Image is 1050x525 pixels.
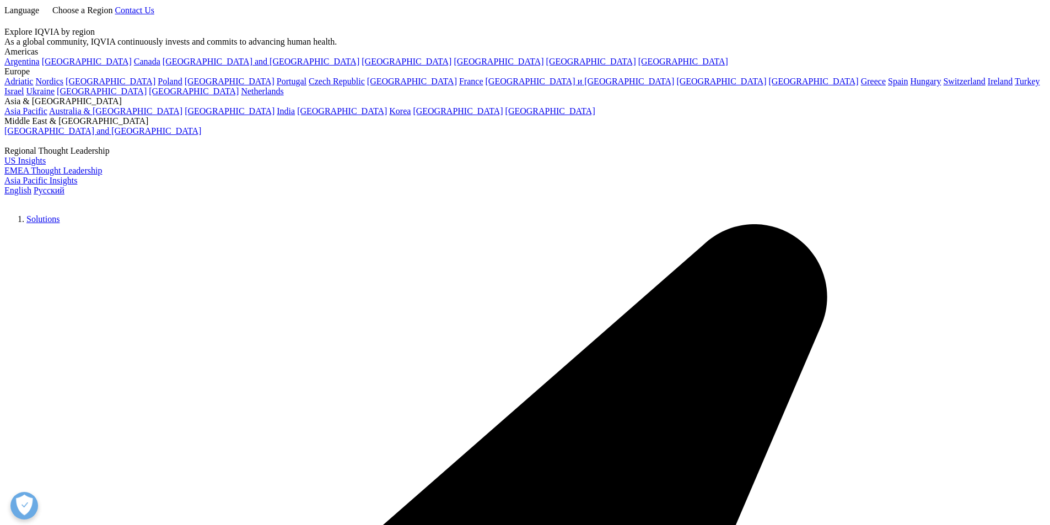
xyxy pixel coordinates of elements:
a: [GEOGRAPHIC_DATA] [676,77,766,86]
a: Israel [4,86,24,96]
a: [GEOGRAPHIC_DATA] [66,77,155,86]
div: Middle East & [GEOGRAPHIC_DATA] [4,116,1046,126]
a: [GEOGRAPHIC_DATA] [505,106,595,116]
div: Asia & [GEOGRAPHIC_DATA] [4,96,1046,106]
button: Открыть настройки [10,492,38,519]
span: Choose a Region [52,6,112,15]
a: EMEA Thought Leadership [4,166,102,175]
a: Netherlands [241,86,283,96]
a: [GEOGRAPHIC_DATA] [769,77,859,86]
a: Canada [134,57,160,66]
a: [GEOGRAPHIC_DATA] [57,86,147,96]
a: Asia Pacific Insights [4,176,77,185]
a: Spain [888,77,908,86]
a: France [459,77,483,86]
a: [GEOGRAPHIC_DATA] [413,106,503,116]
span: Language [4,6,39,15]
a: Australia & [GEOGRAPHIC_DATA] [49,106,182,116]
a: [GEOGRAPHIC_DATA] [185,106,274,116]
a: [GEOGRAPHIC_DATA] [42,57,132,66]
a: Turkey [1015,77,1040,86]
a: [GEOGRAPHIC_DATA] и [GEOGRAPHIC_DATA] [486,77,675,86]
a: [GEOGRAPHIC_DATA] [367,77,457,86]
a: Asia Pacific [4,106,47,116]
a: Czech Republic [309,77,365,86]
a: [GEOGRAPHIC_DATA] and [GEOGRAPHIC_DATA] [163,57,359,66]
a: Contact Us [115,6,154,15]
a: US Insights [4,156,46,165]
a: [GEOGRAPHIC_DATA] and [GEOGRAPHIC_DATA] [4,126,201,136]
a: Poland [158,77,182,86]
a: [GEOGRAPHIC_DATA] [297,106,387,116]
a: Ukraine [26,86,55,96]
a: Ireland [988,77,1013,86]
div: Americas [4,47,1046,57]
a: Nordics [35,77,63,86]
a: India [277,106,295,116]
div: As a global community, IQVIA continuously invests and commits to advancing human health. [4,37,1046,47]
a: Русский [34,186,64,195]
a: Korea [389,106,411,116]
a: Portugal [277,77,306,86]
a: Solutions [26,214,60,224]
a: Switzerland [943,77,985,86]
div: Regional Thought Leadership [4,146,1046,156]
div: Europe [4,67,1046,77]
a: [GEOGRAPHIC_DATA] [149,86,239,96]
div: Explore IQVIA by region [4,27,1046,37]
a: Hungary [910,77,941,86]
a: Adriatic [4,77,33,86]
a: [GEOGRAPHIC_DATA] [638,57,728,66]
a: [GEOGRAPHIC_DATA] [362,57,451,66]
a: English [4,186,31,195]
a: [GEOGRAPHIC_DATA] [185,77,274,86]
a: [GEOGRAPHIC_DATA] [546,57,636,66]
a: Greece [861,77,886,86]
a: Argentina [4,57,40,66]
a: [GEOGRAPHIC_DATA] [454,57,543,66]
